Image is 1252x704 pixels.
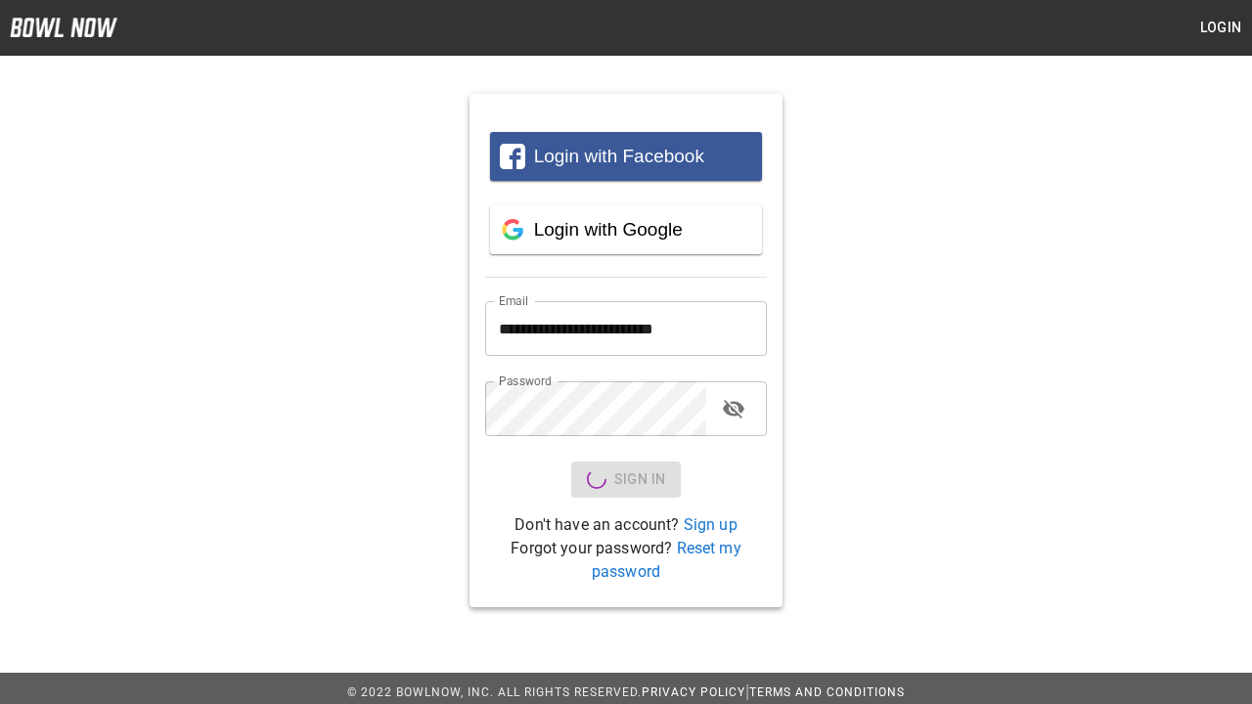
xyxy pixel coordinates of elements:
a: Terms and Conditions [749,685,905,699]
p: Forgot your password? [485,537,767,584]
span: Login with Facebook [534,146,704,166]
a: Privacy Policy [642,685,745,699]
button: toggle password visibility [714,389,753,428]
a: Sign up [684,515,738,534]
a: Reset my password [592,539,741,581]
span: Login with Google [534,219,683,240]
img: logo [10,18,117,37]
p: Don't have an account? [485,513,767,537]
button: Login [1189,10,1252,46]
span: © 2022 BowlNow, Inc. All Rights Reserved. [347,685,642,699]
button: Login with Google [490,205,762,254]
button: Login with Facebook [490,132,762,181]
